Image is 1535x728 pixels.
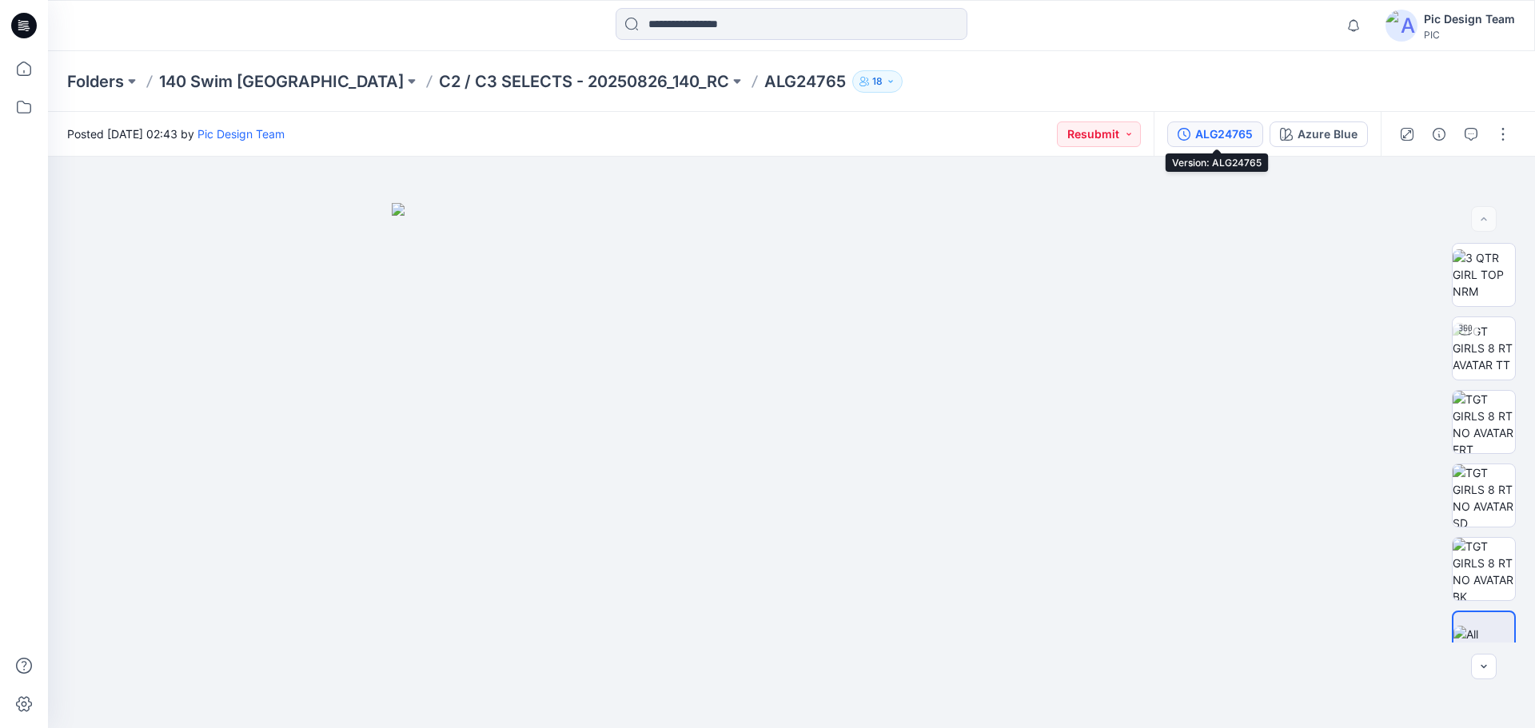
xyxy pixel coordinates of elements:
button: Details [1426,121,1452,147]
div: Pic Design Team [1424,10,1515,29]
button: 18 [852,70,903,93]
a: 140 Swim [GEOGRAPHIC_DATA] [159,70,404,93]
p: ALG24765 [764,70,846,93]
p: 18 [872,73,883,90]
div: ALG24765 [1195,125,1253,143]
div: Azure Blue [1298,125,1358,143]
img: All colorways [1453,626,1514,659]
img: TGT GIRLS 8 RT NO AVATAR BK [1453,538,1515,600]
img: TGT GIRLS 8 RT NO AVATAR FRT [1453,391,1515,453]
span: Posted [DATE] 02:43 by [67,125,285,142]
button: Azure Blue [1270,121,1368,147]
img: TGT GIRLS 8 RT NO AVATAR SD [1453,464,1515,527]
a: C2 / C3 SELECTS - 20250826_140_RC [439,70,729,93]
a: Folders [67,70,124,93]
div: PIC [1424,29,1515,41]
img: avatar [1385,10,1417,42]
img: 3 QTR GIRL TOP NRM [1453,249,1515,300]
button: ALG24765 [1167,121,1263,147]
img: TGT GIRLS 8 RT AVATAR TT [1453,323,1515,373]
a: Pic Design Team [197,127,285,141]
